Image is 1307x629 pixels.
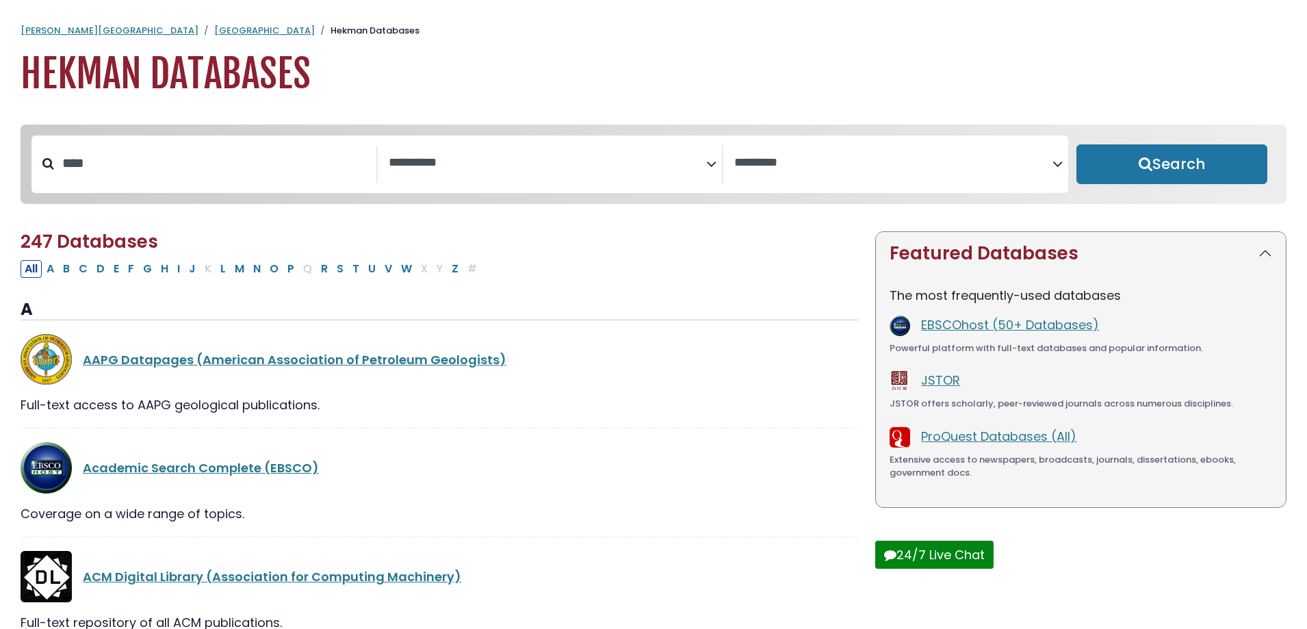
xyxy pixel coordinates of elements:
button: Filter Results Z [448,260,463,278]
button: Filter Results G [139,260,156,278]
button: Filter Results M [231,260,248,278]
button: Filter Results D [92,260,109,278]
h1: Hekman Databases [21,51,1286,97]
a: AAPG Datapages (American Association of Petroleum Geologists) [83,351,506,368]
input: Search database by title or keyword [54,152,376,175]
div: Extensive access to newspapers, broadcasts, journals, dissertations, ebooks, government docs. [890,453,1272,480]
button: Filter Results V [380,260,396,278]
a: ProQuest Databases (All) [921,428,1076,445]
button: Featured Databases [876,232,1286,275]
p: The most frequently-used databases [890,286,1272,305]
button: Filter Results S [333,260,348,278]
a: [GEOGRAPHIC_DATA] [214,24,315,37]
a: JSTOR [921,372,960,389]
button: All [21,260,42,278]
button: Filter Results F [124,260,138,278]
button: Filter Results A [42,260,58,278]
button: Filter Results J [185,260,200,278]
nav: breadcrumb [21,24,1286,38]
button: Filter Results R [317,260,332,278]
textarea: Search [734,156,1052,170]
button: Filter Results L [216,260,230,278]
button: Filter Results W [397,260,416,278]
a: Academic Search Complete (EBSCO) [83,459,319,476]
button: Filter Results N [249,260,265,278]
button: Filter Results C [75,260,92,278]
a: EBSCOhost (50+ Databases) [921,316,1099,333]
button: Filter Results U [364,260,380,278]
h3: A [21,300,859,320]
div: Coverage on a wide range of topics. [21,504,859,523]
div: JSTOR offers scholarly, peer-reviewed journals across numerous disciplines. [890,397,1272,411]
button: Filter Results T [348,260,363,278]
a: ACM Digital Library (Association for Computing Machinery) [83,568,461,585]
button: Filter Results E [109,260,123,278]
textarea: Search [389,156,707,170]
button: Submit for Search Results [1076,144,1267,184]
div: Alpha-list to filter by first letter of database name [21,259,482,277]
a: [PERSON_NAME][GEOGRAPHIC_DATA] [21,24,198,37]
button: Filter Results H [157,260,172,278]
button: Filter Results P [283,260,298,278]
span: 247 Databases [21,229,158,254]
div: Powerful platform with full-text databases and popular information. [890,342,1272,355]
nav: Search filters [21,125,1286,204]
button: Filter Results O [266,260,283,278]
button: Filter Results B [59,260,74,278]
button: 24/7 Live Chat [875,541,994,569]
button: Filter Results I [173,260,184,278]
div: Full-text access to AAPG geological publications. [21,396,859,414]
li: Hekman Databases [315,24,419,38]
